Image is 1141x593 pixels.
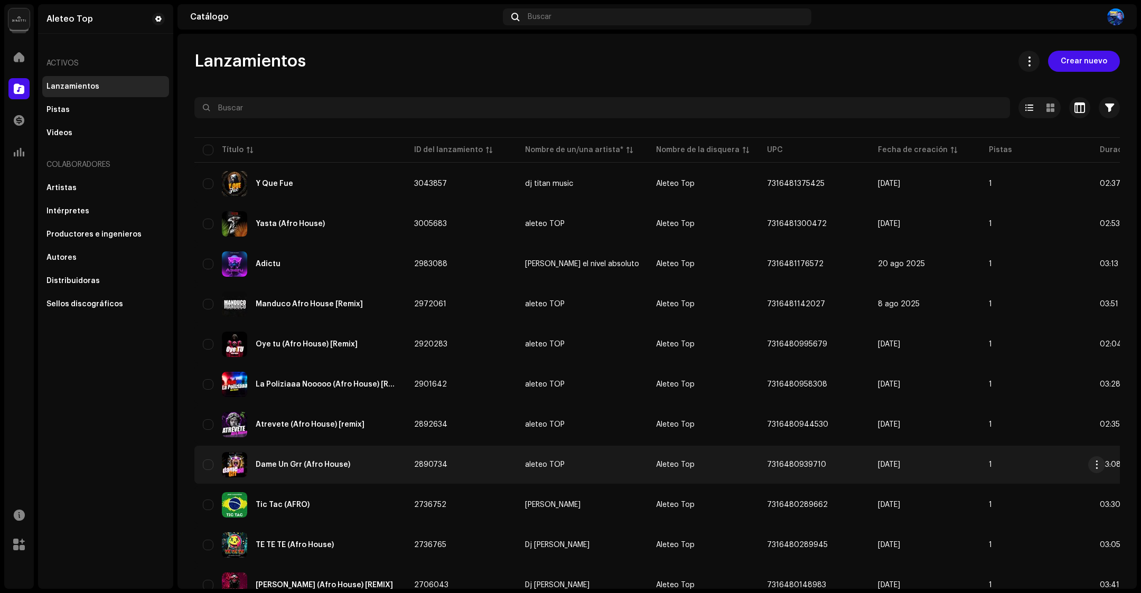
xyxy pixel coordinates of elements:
div: ID del lanzamiento [414,145,483,155]
img: c377b5e2-3fd1-4122-ad99-d8389f4b64f5 [222,532,247,558]
div: Dame Un Grr (Afro House) [256,461,350,468]
div: ZEENZE (Afro House) [REMIX] [256,581,393,589]
div: Videos [46,129,72,137]
re-a-nav-header: Activos [42,51,169,76]
div: Oye tu (Afro House) [Remix] [256,341,358,348]
span: 03:13 [1100,260,1118,268]
span: 7316480148983 [767,581,826,589]
span: Aleteo Top [656,581,695,589]
span: 1 [989,341,992,348]
img: 84fe79af-7b3e-4421-900d-e88515710fe0 [222,372,247,397]
img: 5f078fa8-a255-459f-a728-fb750f2c56af [222,251,247,277]
span: 7316480289945 [767,541,828,549]
span: Dj Luis Guerra [525,541,639,549]
span: 20 ago 2025 [878,260,925,268]
div: dj titan music [525,180,573,187]
div: Aleteo Top [46,15,93,23]
div: Lanzamientos [46,82,99,91]
span: 03:41 [1100,581,1119,589]
div: Intérpretes [46,207,89,215]
span: 2736765 [414,541,446,549]
div: Sellos discográficos [46,300,123,308]
span: aleteo TOP [525,421,639,428]
span: 02:04 [1100,341,1122,348]
re-m-nav-item: Intérpretes [42,201,169,222]
span: 02:53 [1100,220,1120,228]
div: Nombre de un/una artista* [525,145,623,155]
span: aleteo TOP [525,300,639,308]
span: 26 jun 2025 [878,461,900,468]
span: 7316481176572 [767,260,824,268]
span: Aleteo Top [656,381,695,388]
img: 02a7c2d3-3c89-4098-b12f-2ff2945c95ee [8,8,30,30]
span: 1 [989,421,992,428]
span: 28 mar 2025 [878,541,900,549]
span: 1 [989,300,992,308]
span: Aleteo Top [656,220,695,228]
span: 2706043 [414,581,448,589]
span: 1 [989,260,992,268]
span: 7316480939710 [767,461,826,468]
span: 7316481142027 [767,300,825,308]
span: 27 jun 2025 [878,421,900,428]
span: Aleteo Top [656,341,695,348]
span: 7316480995679 [767,341,827,348]
span: 2901642 [414,381,447,388]
div: Tic Tac (AFRO) [256,501,310,509]
span: 3043857 [414,180,447,187]
span: 2892634 [414,421,447,428]
span: 13 mar 2025 [878,581,900,589]
span: Aleteo Top [656,461,695,468]
div: Adictu [256,260,280,268]
div: TE TE TE (Afro House) [256,541,334,549]
span: 02:35 [1100,421,1120,428]
span: 2920283 [414,341,447,348]
span: 1 [989,461,992,468]
span: 1 [989,501,992,509]
span: 7316480944530 [767,421,828,428]
img: 04fe561a-3031-4f6d-a6b1-5ea8877b24e5 [222,211,247,237]
span: Aleteo Top [656,421,695,428]
span: 2972061 [414,300,446,308]
div: Productores e ingenieros [46,230,142,239]
input: Buscar [194,97,1010,118]
re-m-nav-item: Productores e ingenieros [42,224,169,245]
div: Autores [46,253,77,262]
span: aleteo TOP [525,381,639,388]
re-m-nav-item: Artistas [42,177,169,199]
img: 339e9f92-2813-4bc7-8cd9-97d3bfe5c872 [1107,8,1124,25]
span: 2736752 [414,501,446,509]
span: dj titan music [525,180,639,187]
span: 7316481375425 [767,180,825,187]
span: Dj nixon el nivel absoluto [525,260,639,268]
span: Aleteo Top [656,501,695,509]
span: 7316481300472 [767,220,827,228]
re-a-nav-header: Colaboradores [42,152,169,177]
span: 1 [989,180,992,187]
div: La Poliziaaa Nooooo (Afro House) [Remix] [256,381,397,388]
span: 02:37 [1100,180,1120,187]
div: Pistas [46,106,70,114]
span: 14 sept 2025 [878,220,900,228]
span: 7 jul 2025 [878,341,900,348]
div: Nombre de la disquera [656,145,740,155]
button: Crear nuevo [1048,51,1120,72]
img: 250ccfed-30be-43d1-afd4-8fa9dff13bf2 [222,452,247,477]
re-m-nav-item: Distribuidoras [42,270,169,291]
re-m-nav-item: Pistas [42,99,169,120]
img: 969e3c9f-9436-48a6-b273-2bd780bda486 [222,291,247,317]
span: aleteo TOP [525,220,639,228]
span: 7316480958308 [767,381,827,388]
span: 1 [989,581,992,589]
div: aleteo TOP [525,220,565,228]
span: 3005683 [414,220,447,228]
div: aleteo TOP [525,381,565,388]
div: Manduco Afro House [Remix] [256,300,363,308]
span: 03:30 [1100,501,1120,509]
img: 57fcf5e0-b4e5-4273-a290-e7602716cb4b [222,332,247,357]
span: 1 [989,220,992,228]
span: Aleteo Top [656,541,695,549]
div: Y Que Fue [256,180,293,187]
